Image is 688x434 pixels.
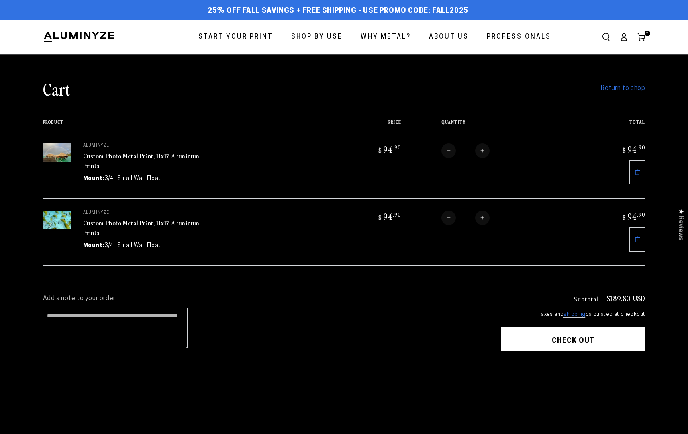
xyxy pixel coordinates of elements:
span: Shop By Use [291,31,343,43]
p: $189.80 USD [606,295,645,302]
input: Quantity for Custom Photo Metal Print, 11x17 Aluminum Prints [456,143,475,158]
h1: Cart [43,78,70,99]
img: 11"x17" Rectangle White Matte Aluminyzed Photo [43,211,71,229]
a: Custom Photo Metal Print, 11x17 Aluminum Prints [83,218,200,237]
span: Why Metal? [361,31,411,43]
bdi: 94 [377,143,401,155]
sup: .90 [637,144,645,151]
span: 25% off FALL Savings + Free Shipping - Use Promo Code: FALL2025 [208,7,468,16]
dd: 3/4" Small Wall Float [104,242,161,250]
small: Taxes and calculated at checkout [501,311,645,319]
iframe: PayPal-paypal [501,367,645,385]
a: Shop By Use [285,27,349,48]
div: Click to open Judge.me floating reviews tab [673,202,688,247]
sup: .90 [637,211,645,218]
a: Custom Photo Metal Print, 11x17 Aluminum Prints [83,151,200,170]
img: Aluminyze [43,31,115,43]
img: 11"x17" Rectangle White Matte Aluminyzed Photo [43,143,71,162]
bdi: 94 [621,211,645,222]
th: Total [574,119,645,131]
dt: Mount: [83,174,105,183]
a: Start Your Print [192,27,279,48]
bdi: 94 [377,211,401,222]
button: Check out [501,327,645,351]
span: $ [378,146,382,154]
span: Start Your Print [198,31,273,43]
summary: Search our site [597,28,615,46]
span: $ [623,146,626,154]
span: $ [378,213,382,221]
th: Price [331,119,401,131]
span: About Us [429,31,469,43]
th: Product [43,119,331,131]
bdi: 94 [621,143,645,155]
a: Why Metal? [355,27,417,48]
dd: 3/4" Small Wall Float [104,174,161,183]
span: Professionals [487,31,551,43]
p: aluminyze [83,211,204,215]
a: Remove 11"x17" Rectangle White Matte Aluminyzed Photo [629,227,645,252]
a: Professionals [481,27,557,48]
dt: Mount: [83,242,105,250]
a: About Us [423,27,475,48]
a: Return to shop [601,83,645,94]
sup: .90 [393,144,401,151]
input: Quantity for Custom Photo Metal Print, 11x17 Aluminum Prints [456,211,475,225]
a: Remove 11"x17" Rectangle White Matte Aluminyzed Photo [629,160,645,184]
h3: Subtotal [574,295,598,302]
a: shipping [563,312,585,318]
label: Add a note to your order [43,295,485,303]
sup: .90 [393,211,401,218]
th: Quantity [401,119,574,131]
span: $ [623,213,626,221]
p: aluminyze [83,143,204,148]
span: 2 [646,31,649,36]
